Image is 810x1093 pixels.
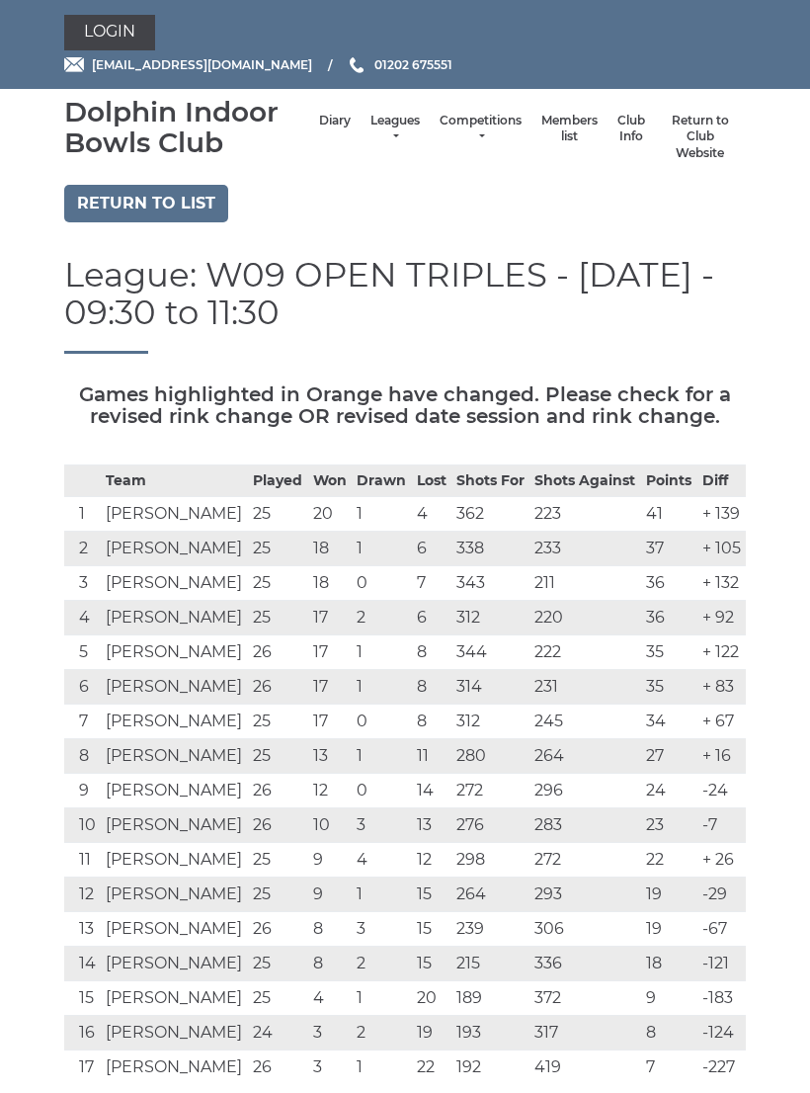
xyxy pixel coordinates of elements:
[64,1051,101,1085] td: 17
[248,774,307,808] td: 26
[101,465,248,497] th: Team
[451,705,530,739] td: 312
[697,635,746,670] td: + 122
[641,808,696,843] td: 23
[92,57,312,72] span: [EMAIL_ADDRESS][DOMAIN_NAME]
[248,912,307,947] td: 26
[248,739,307,774] td: 25
[451,566,530,601] td: 343
[641,739,696,774] td: 27
[308,532,352,566] td: 18
[308,635,352,670] td: 17
[101,774,248,808] td: [PERSON_NAME]
[308,670,352,705] td: 17
[64,57,84,72] img: Email
[64,1016,101,1051] td: 16
[451,465,530,497] th: Shots For
[412,670,451,705] td: 8
[101,808,248,843] td: [PERSON_NAME]
[697,705,746,739] td: + 67
[697,774,746,808] td: -24
[641,1016,696,1051] td: 8
[101,670,248,705] td: [PERSON_NAME]
[101,497,248,532] td: [PERSON_NAME]
[64,808,101,843] td: 10
[308,981,352,1016] td: 4
[64,97,309,158] div: Dolphin Indoor Bowls Club
[248,670,307,705] td: 26
[529,601,641,635] td: 220
[641,635,696,670] td: 35
[64,185,228,222] a: Return to list
[697,739,746,774] td: + 16
[64,257,746,354] h1: League: W09 OPEN TRIPLES - [DATE] - 09:30 to 11:30
[451,670,530,705] td: 314
[248,843,307,878] td: 25
[665,113,736,162] a: Return to Club Website
[350,57,364,73] img: Phone us
[101,739,248,774] td: [PERSON_NAME]
[412,981,451,1016] td: 20
[352,465,411,497] th: Drawn
[248,947,307,981] td: 25
[529,705,641,739] td: 245
[641,843,696,878] td: 22
[352,843,411,878] td: 4
[412,1016,451,1051] td: 19
[529,947,641,981] td: 336
[641,1051,696,1085] td: 7
[412,566,451,601] td: 7
[529,1051,641,1085] td: 419
[248,635,307,670] td: 26
[248,465,307,497] th: Played
[308,912,352,947] td: 8
[529,465,641,497] th: Shots Against
[697,532,746,566] td: + 105
[248,981,307,1016] td: 25
[412,808,451,843] td: 13
[101,981,248,1016] td: [PERSON_NAME]
[101,1051,248,1085] td: [PERSON_NAME]
[308,808,352,843] td: 10
[412,1051,451,1085] td: 22
[64,566,101,601] td: 3
[451,947,530,981] td: 215
[64,532,101,566] td: 2
[529,670,641,705] td: 231
[412,739,451,774] td: 11
[352,912,411,947] td: 3
[412,774,451,808] td: 14
[308,774,352,808] td: 12
[64,912,101,947] td: 13
[64,843,101,878] td: 11
[308,705,352,739] td: 17
[641,465,696,497] th: Points
[412,705,451,739] td: 8
[529,532,641,566] td: 233
[64,15,155,50] a: Login
[64,878,101,912] td: 12
[697,566,746,601] td: + 132
[248,566,307,601] td: 25
[641,878,696,912] td: 19
[308,1051,352,1085] td: 3
[64,981,101,1016] td: 15
[412,601,451,635] td: 6
[641,981,696,1016] td: 9
[451,739,530,774] td: 280
[248,1016,307,1051] td: 24
[352,739,411,774] td: 1
[64,497,101,532] td: 1
[451,497,530,532] td: 362
[697,601,746,635] td: + 92
[248,601,307,635] td: 25
[352,808,411,843] td: 3
[352,1051,411,1085] td: 1
[64,383,746,427] h5: Games highlighted in Orange have changed. Please check for a revised rink change OR revised date ...
[529,808,641,843] td: 283
[529,739,641,774] td: 264
[64,739,101,774] td: 8
[308,947,352,981] td: 8
[617,113,645,145] a: Club Info
[641,774,696,808] td: 24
